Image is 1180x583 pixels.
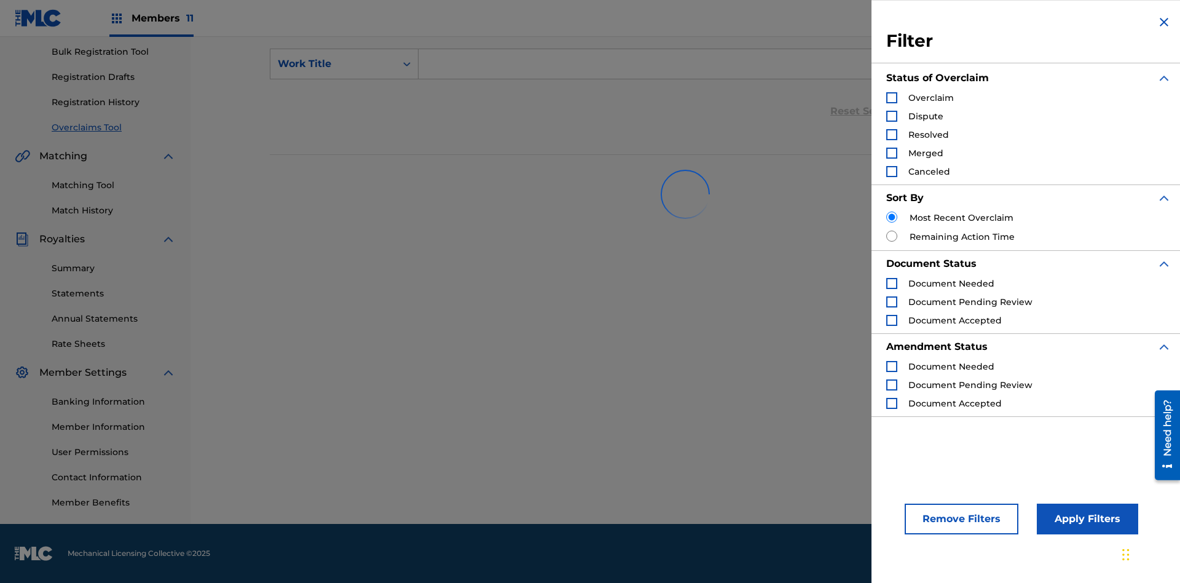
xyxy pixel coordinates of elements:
a: Registration History [52,96,176,109]
div: Work Title [278,57,388,71]
img: expand [161,149,176,164]
a: Registration Drafts [52,71,176,84]
iframe: Resource Center [1146,386,1180,486]
span: Document Pending Review [908,296,1032,307]
img: Top Rightsholders [109,11,124,26]
a: Annual Statements [52,312,176,325]
img: expand [1157,191,1171,205]
img: Matching [15,149,30,164]
a: Contact Information [52,471,176,484]
span: Document Needed [908,278,994,289]
img: Royalties [15,232,29,247]
h3: Filter [886,30,1171,52]
a: Match History [52,204,176,217]
img: expand [161,365,176,380]
a: Statements [52,287,176,300]
img: close [1157,15,1171,30]
a: Overclaims Tool [52,121,176,134]
span: Merged [908,148,943,159]
a: Summary [52,262,176,275]
a: Banking Information [52,395,176,408]
a: Bulk Registration Tool [52,46,176,58]
span: 11 [186,12,194,24]
strong: Amendment Status [886,341,988,352]
div: Drag [1122,536,1130,573]
span: Matching [39,149,87,164]
img: expand [1157,339,1171,354]
span: Document Pending Review [908,379,1032,391]
img: expand [1157,71,1171,85]
label: Remaining Action Time [910,231,1015,244]
span: Document Needed [908,361,994,372]
button: Apply Filters [1037,504,1138,534]
a: Member Benefits [52,496,176,509]
img: logo [15,546,53,561]
span: Members [132,11,194,25]
a: User Permissions [52,446,176,459]
img: expand [1157,256,1171,271]
form: Search Form [270,49,1101,136]
strong: Status of Overclaim [886,72,989,84]
span: Member Settings [39,365,127,380]
a: Matching Tool [52,179,176,192]
strong: Document Status [886,258,977,269]
span: Royalties [39,232,85,247]
img: MLC Logo [15,9,62,27]
iframe: Chat Widget [1119,524,1180,583]
span: Document Accepted [908,315,1002,326]
span: Mechanical Licensing Collective © 2025 [68,548,210,559]
img: Member Settings [15,365,29,380]
span: Document Accepted [908,398,1002,409]
a: Member Information [52,421,176,434]
img: expand [161,232,176,247]
a: Rate Sheets [52,338,176,351]
button: Remove Filters [905,504,1018,534]
span: Dispute [908,111,943,122]
span: Resolved [908,129,949,140]
span: Overclaim [908,92,954,103]
img: preloader [655,164,716,225]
